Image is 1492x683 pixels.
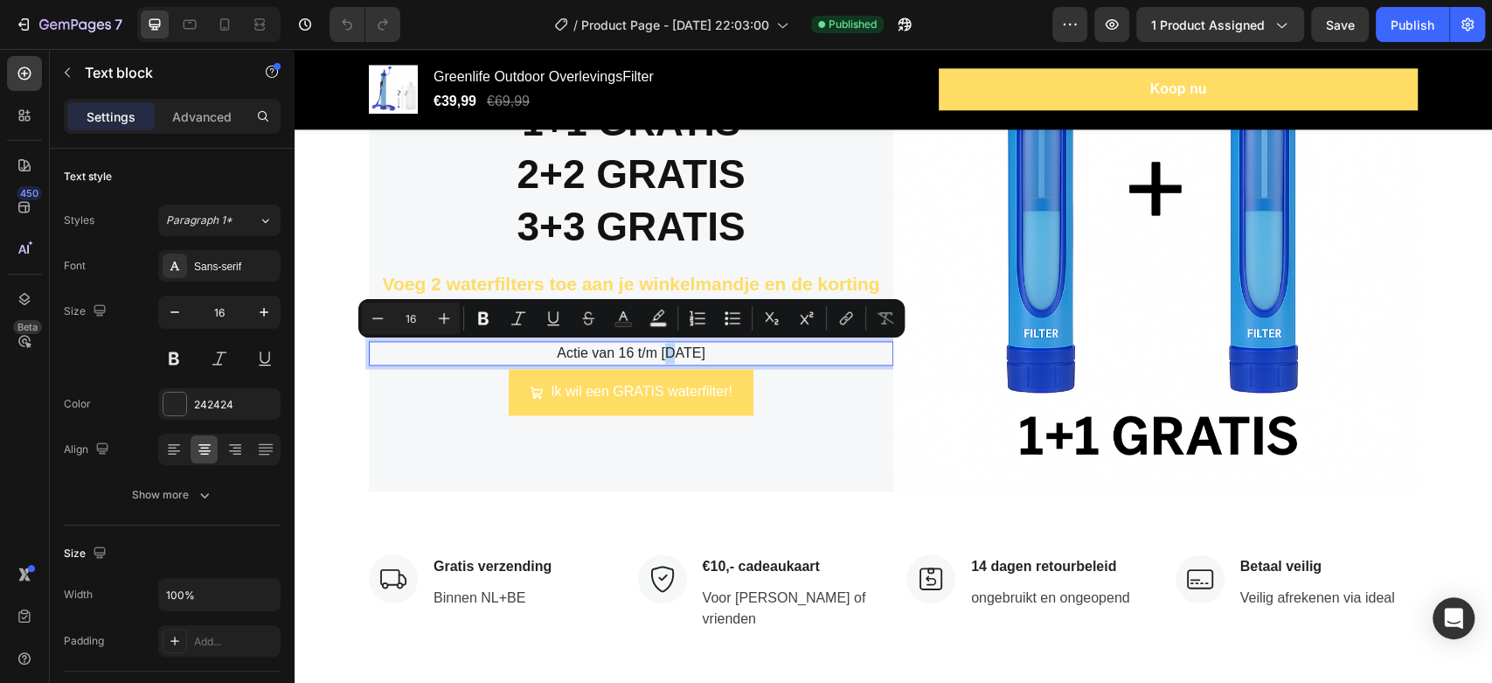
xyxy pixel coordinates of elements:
[85,62,233,83] p: Text block
[64,258,86,274] div: Font
[64,587,93,603] div: Width
[1433,597,1475,639] div: Open Intercom Messenger
[115,14,122,35] p: 7
[7,7,130,42] button: 7
[64,396,91,412] div: Color
[677,507,836,528] p: 14 dagen retourbeleid
[64,169,112,185] div: Text style
[1326,17,1355,32] span: Save
[295,49,1492,683] iframe: Design area
[159,579,280,610] input: Auto
[612,505,661,554] img: Alt Image
[139,539,257,560] p: Binnen NL+BE
[946,507,1100,528] p: Betaal veilig
[194,397,276,413] div: 242424
[829,17,877,32] span: Published
[172,108,232,126] p: Advanced
[13,320,42,334] div: Beta
[139,507,257,528] p: Gratis verzending
[1391,16,1434,34] div: Publish
[881,505,930,554] img: Alt Image
[74,505,123,554] img: Alt Image
[1311,7,1369,42] button: Save
[330,7,400,42] div: Undo/Redo
[194,259,276,275] div: Sans-serif
[64,438,113,462] div: Align
[573,16,578,34] span: /
[408,539,585,581] p: Voor [PERSON_NAME] of vrienden
[1136,7,1304,42] button: 1 product assigned
[132,486,213,504] div: Show more
[408,507,585,528] p: €10,- cadeaukaart
[581,16,769,34] span: Product Page - [DATE] 22:03:00
[1376,7,1449,42] button: Publish
[1151,16,1265,34] span: 1 product assigned
[64,542,110,566] div: Size
[64,300,110,324] div: Size
[946,539,1100,560] p: Veilig afrekenen via ideal
[344,505,392,554] img: Alt Image
[64,479,281,511] button: Show more
[64,213,94,228] div: Styles
[64,633,104,649] div: Padding
[158,205,281,236] button: Paragraph 1*
[166,213,232,228] span: Paragraph 1*
[17,186,42,200] div: 450
[677,539,836,560] p: ongebruikt en ongeopend
[87,108,135,126] p: Settings
[194,634,276,650] div: Add...
[358,299,905,338] div: Editor contextual toolbar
